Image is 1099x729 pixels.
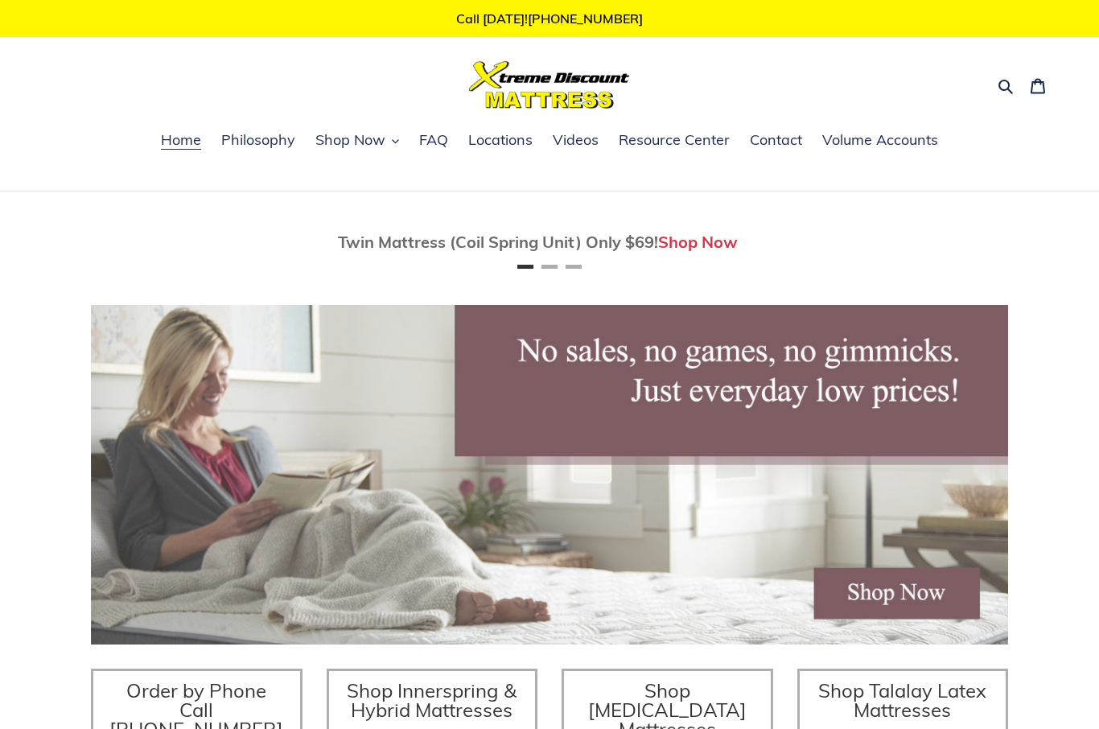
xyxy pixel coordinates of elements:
span: Resource Center [619,130,730,150]
a: FAQ [411,129,456,153]
button: Page 1 [517,265,533,269]
span: Videos [553,130,599,150]
span: Shop Innerspring & Hybrid Mattresses [347,678,517,722]
span: Home [161,130,201,150]
span: Philosophy [221,130,295,150]
span: Locations [468,130,533,150]
a: Home [153,129,209,153]
a: Locations [460,129,541,153]
a: Resource Center [611,129,738,153]
a: Philosophy [213,129,303,153]
a: [PHONE_NUMBER] [528,10,643,27]
a: Contact [742,129,810,153]
a: Videos [545,129,607,153]
button: Shop Now [307,129,407,153]
img: herobannermay2022-1652879215306_1200x.jpg [91,305,1008,645]
img: Xtreme Discount Mattress [469,61,630,109]
a: Shop Now [658,232,738,252]
span: Shop Now [315,130,385,150]
span: Twin Mattress (Coil Spring Unit) Only $69! [338,232,658,252]
span: Volume Accounts [822,130,938,150]
span: FAQ [419,130,448,150]
button: Page 2 [541,265,558,269]
span: Contact [750,130,802,150]
button: Page 3 [566,265,582,269]
a: Volume Accounts [814,129,946,153]
span: Shop Talalay Latex Mattresses [818,678,986,722]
